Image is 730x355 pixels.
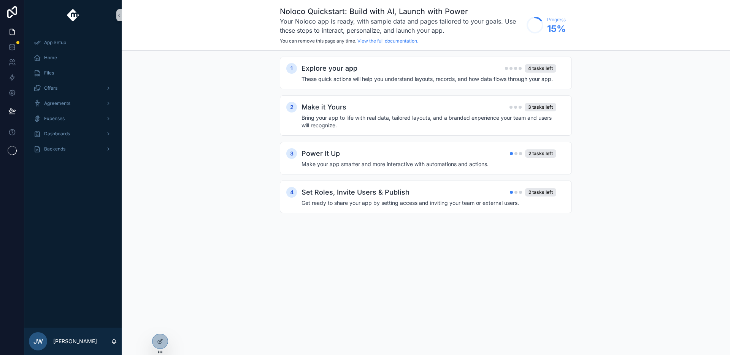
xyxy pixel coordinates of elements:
span: Expenses [44,116,65,122]
a: App Setup [29,36,117,49]
div: scrollable content [24,30,122,166]
span: Files [44,70,54,76]
span: JW [33,337,43,346]
a: View the full documentation. [357,38,418,44]
a: Dashboards [29,127,117,141]
span: Home [44,55,57,61]
p: [PERSON_NAME] [53,338,97,345]
span: Agreements [44,100,70,106]
span: Dashboards [44,131,70,137]
span: You can remove this page any time. [280,38,356,44]
a: Expenses [29,112,117,125]
h1: Noloco Quickstart: Build with AI, Launch with Power [280,6,523,17]
a: Home [29,51,117,65]
span: Backends [44,146,65,152]
a: Agreements [29,97,117,110]
a: Backends [29,142,117,156]
a: Offers [29,81,117,95]
h3: Your Noloco app is ready, with sample data and pages tailored to your goals. Use these steps to i... [280,17,523,35]
span: App Setup [44,40,66,46]
img: App logo [67,9,79,21]
span: Progress [547,17,566,23]
span: Offers [44,85,57,91]
a: Files [29,66,117,80]
span: 15 % [547,23,566,35]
